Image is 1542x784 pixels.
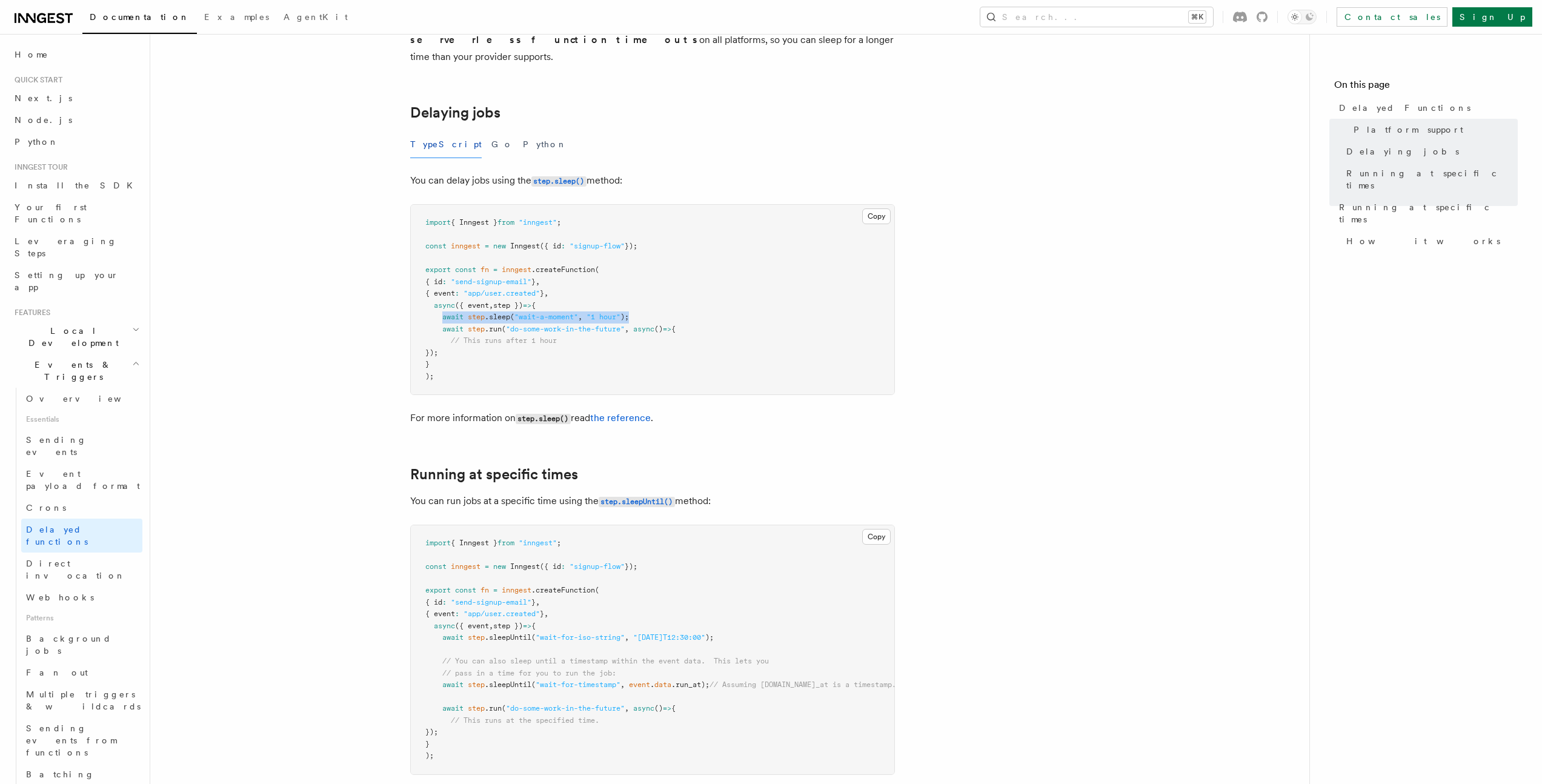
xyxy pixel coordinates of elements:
span: => [663,325,671,333]
span: { [671,325,676,333]
span: export [425,265,451,274]
span: "[DATE]T12:30:00" [633,633,705,642]
a: step.sleepUntil() [599,495,675,507]
code: step.sleepUntil() [599,497,675,507]
span: import [425,218,451,227]
span: fn [480,586,489,594]
span: Inngest [510,242,540,250]
span: { event [425,289,455,297]
span: .run [485,325,502,333]
span: "1 hour" [587,313,620,321]
a: Platform support [1349,119,1518,141]
span: Python [15,137,59,147]
a: Sending events from functions [21,717,142,763]
span: "do-some-work-in-the-future" [506,704,625,713]
span: ( [510,313,514,321]
a: Home [10,44,142,65]
span: => [523,301,531,310]
span: AgentKit [284,12,348,22]
span: , [625,633,629,642]
span: } [531,598,536,606]
span: Background jobs [26,634,111,656]
a: Next.js [10,87,142,109]
p: For more information on read . [410,410,895,427]
span: ({ event [455,622,489,630]
span: , [544,289,548,297]
span: Your first Functions [15,202,87,224]
span: "do-some-work-in-the-future" [506,325,625,333]
span: , [544,610,548,618]
span: , [620,680,625,689]
span: () [654,704,663,713]
span: Sending events [26,435,87,457]
span: from [497,539,514,547]
span: ); [425,751,434,760]
span: const [455,586,476,594]
span: Multiple triggers & wildcards [26,689,141,711]
span: Setting up your app [15,270,119,292]
span: Leveraging Steps [15,236,117,258]
span: const [455,265,476,274]
span: { id [425,598,442,606]
span: } [540,610,544,618]
span: "wait-a-moment" [514,313,578,321]
span: Fan out [26,668,88,677]
span: }); [625,242,637,250]
a: Leveraging Steps [10,230,142,264]
a: Delayed Functions [1334,97,1518,119]
span: step }) [493,622,523,630]
span: .run [485,704,502,713]
span: ( [502,704,506,713]
a: Delayed functions [21,519,142,553]
span: Webhooks [26,593,94,602]
code: step.sleep() [531,176,587,187]
span: }); [425,348,438,357]
a: Direct invocation [21,553,142,586]
span: => [663,704,671,713]
span: inngest [502,265,531,274]
span: Home [15,48,48,61]
a: Delaying jobs [1341,141,1518,162]
span: { Inngest } [451,218,497,227]
span: }); [425,728,438,736]
span: event [629,680,650,689]
span: { [531,622,536,630]
button: Toggle dark mode [1288,10,1317,24]
span: } [531,277,536,286]
span: async [633,325,654,333]
span: await [442,313,464,321]
a: Sending events [21,429,142,463]
code: step.sleep() [516,414,571,424]
button: Copy [862,529,891,545]
span: // This runs after 1 hour [451,336,557,345]
a: Examples [197,4,276,33]
span: Delayed Functions [1339,102,1471,114]
button: Search...⌘K [980,7,1213,27]
span: } [425,360,430,368]
span: Inngest [510,562,540,571]
span: { [671,704,676,713]
span: Events & Triggers [10,359,132,383]
span: Overview [26,394,151,404]
span: step [468,704,485,713]
span: Local Development [10,325,132,349]
span: ); [620,313,629,321]
span: , [536,277,540,286]
span: inngest [502,586,531,594]
span: step [468,680,485,689]
a: Running at specific times [1341,162,1518,196]
span: { id [425,277,442,286]
h4: On this page [1334,78,1518,97]
span: async [633,704,654,713]
span: Delayed functions [26,525,88,546]
span: async [434,622,455,630]
span: : [442,277,447,286]
span: Next.js [15,93,72,103]
span: "wait-for-iso-string" [536,633,625,642]
span: ( [531,680,536,689]
span: , [578,313,582,321]
span: ; [557,539,561,547]
span: // Assuming [DOMAIN_NAME]_at is a timestamp. [710,680,896,689]
span: "send-signup-email" [451,598,531,606]
a: Delaying jobs [410,104,500,121]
